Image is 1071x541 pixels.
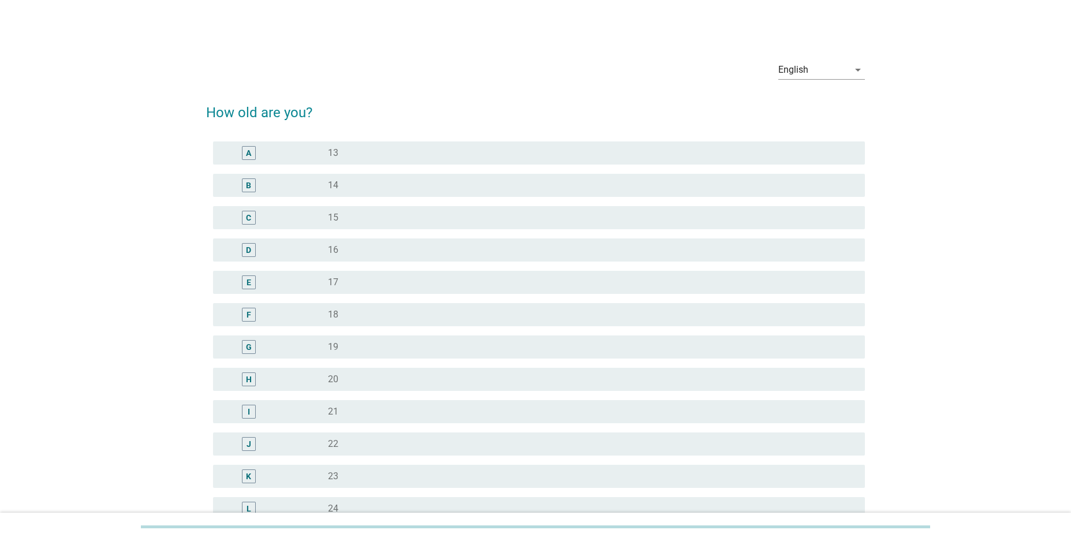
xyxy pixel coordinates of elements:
[328,341,338,353] label: 19
[247,502,251,514] div: L
[246,179,251,191] div: B
[246,211,251,223] div: C
[328,147,338,159] label: 13
[206,91,865,123] h2: How old are you?
[246,244,251,256] div: D
[246,373,252,385] div: H
[328,374,338,385] label: 20
[328,438,338,450] label: 22
[328,277,338,288] label: 17
[248,405,250,417] div: I
[328,503,338,514] label: 24
[328,212,338,223] label: 15
[247,308,251,320] div: F
[328,244,338,256] label: 16
[328,471,338,482] label: 23
[328,309,338,320] label: 18
[246,470,251,482] div: K
[328,406,338,417] label: 21
[328,180,338,191] label: 14
[247,276,251,288] div: E
[246,147,251,159] div: A
[247,438,251,450] div: J
[246,341,252,353] div: G
[851,63,865,77] i: arrow_drop_down
[778,65,808,75] div: English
